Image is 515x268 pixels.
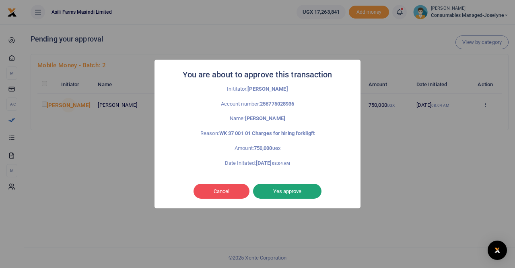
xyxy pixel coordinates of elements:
[172,144,343,153] p: Amount:
[488,241,507,260] div: Open Intercom Messenger
[256,160,290,166] strong: [DATE]
[219,130,315,136] strong: WK 37 001 01 Charges for hiring forkligft
[247,86,288,92] strong: [PERSON_NAME]
[183,68,332,82] h2: You are about to approve this transaction
[172,129,343,138] p: Reason:
[172,114,343,123] p: Name:
[272,146,280,151] small: UGX
[172,85,343,93] p: Inititator:
[194,184,249,199] button: Cancel
[253,184,321,199] button: Yes approve
[272,161,290,166] small: 08:04 AM
[172,100,343,108] p: Account number:
[260,101,294,107] strong: 256775028936
[254,145,280,151] strong: 750,000
[245,115,285,121] strong: [PERSON_NAME]
[172,159,343,168] p: Date Initated:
